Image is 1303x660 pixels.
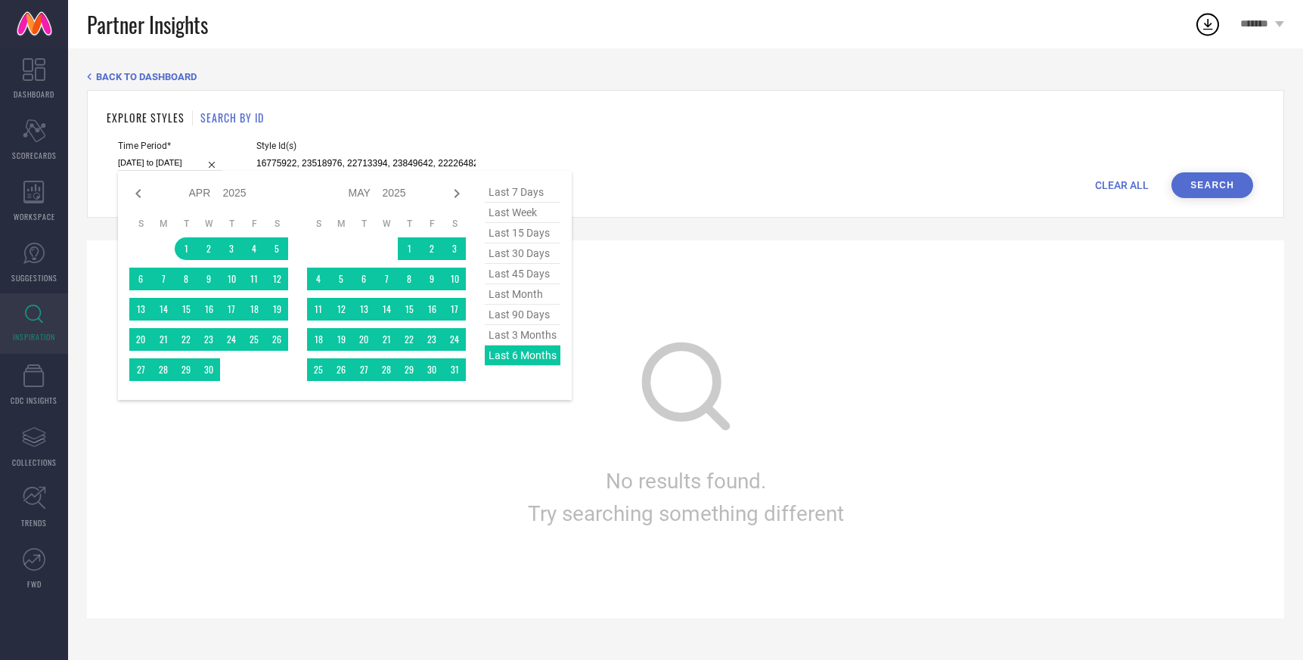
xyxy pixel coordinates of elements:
[443,328,466,351] td: Sat May 24 2025
[443,298,466,321] td: Sat May 17 2025
[375,328,398,351] td: Wed May 21 2025
[307,268,330,290] td: Sun May 04 2025
[307,358,330,381] td: Sun May 25 2025
[243,268,265,290] td: Fri Apr 11 2025
[1095,179,1149,191] span: CLEAR ALL
[220,237,243,260] td: Thu Apr 03 2025
[485,223,560,243] span: last 15 days
[1194,11,1221,38] div: Open download list
[129,218,152,230] th: Sunday
[1171,172,1253,198] button: Search
[14,211,55,222] span: WORKSPACE
[330,218,352,230] th: Monday
[129,358,152,381] td: Sun Apr 27 2025
[14,88,54,100] span: DASHBOARD
[197,237,220,260] td: Wed Apr 02 2025
[265,218,288,230] th: Saturday
[375,218,398,230] th: Wednesday
[485,243,560,264] span: last 30 days
[243,237,265,260] td: Fri Apr 04 2025
[330,298,352,321] td: Mon May 12 2025
[398,328,420,351] td: Thu May 22 2025
[307,298,330,321] td: Sun May 11 2025
[443,268,466,290] td: Sat May 10 2025
[330,328,352,351] td: Mon May 19 2025
[448,184,466,203] div: Next month
[307,218,330,230] th: Sunday
[175,268,197,290] td: Tue Apr 08 2025
[375,358,398,381] td: Wed May 28 2025
[220,268,243,290] td: Thu Apr 10 2025
[330,268,352,290] td: Mon May 05 2025
[197,358,220,381] td: Wed Apr 30 2025
[352,328,375,351] td: Tue May 20 2025
[352,298,375,321] td: Tue May 13 2025
[420,298,443,321] td: Fri May 16 2025
[11,272,57,284] span: SUGGESTIONS
[220,298,243,321] td: Thu Apr 17 2025
[175,328,197,351] td: Tue Apr 22 2025
[443,358,466,381] td: Sat May 31 2025
[12,457,57,468] span: COLLECTIONS
[485,305,560,325] span: last 90 days
[27,578,42,590] span: FWD
[398,237,420,260] td: Thu May 01 2025
[330,358,352,381] td: Mon May 26 2025
[485,203,560,223] span: last week
[307,328,330,351] td: Sun May 18 2025
[96,71,197,82] span: BACK TO DASHBOARD
[243,298,265,321] td: Fri Apr 18 2025
[107,110,185,125] h1: EXPLORE STYLES
[87,71,1284,82] div: Back TO Dashboard
[420,328,443,351] td: Fri May 23 2025
[220,328,243,351] td: Thu Apr 24 2025
[265,298,288,321] td: Sat Apr 19 2025
[606,469,766,494] span: No results found.
[485,284,560,305] span: last month
[220,218,243,230] th: Thursday
[243,218,265,230] th: Friday
[129,328,152,351] td: Sun Apr 20 2025
[398,218,420,230] th: Thursday
[265,268,288,290] td: Sat Apr 12 2025
[87,9,208,40] span: Partner Insights
[152,268,175,290] td: Mon Apr 07 2025
[256,155,476,172] input: Enter comma separated style ids e.g. 12345, 67890
[398,268,420,290] td: Thu May 08 2025
[152,218,175,230] th: Monday
[118,155,222,171] input: Select time period
[175,358,197,381] td: Tue Apr 29 2025
[175,218,197,230] th: Tuesday
[11,395,57,406] span: CDC INSIGHTS
[352,268,375,290] td: Tue May 06 2025
[129,298,152,321] td: Sun Apr 13 2025
[197,328,220,351] td: Wed Apr 23 2025
[485,264,560,284] span: last 45 days
[352,358,375,381] td: Tue May 27 2025
[443,218,466,230] th: Saturday
[375,298,398,321] td: Wed May 14 2025
[13,331,55,342] span: INSPIRATION
[200,110,264,125] h1: SEARCH BY ID
[398,298,420,321] td: Thu May 15 2025
[420,218,443,230] th: Friday
[398,358,420,381] td: Thu May 29 2025
[420,358,443,381] td: Fri May 30 2025
[197,268,220,290] td: Wed Apr 09 2025
[152,358,175,381] td: Mon Apr 28 2025
[129,268,152,290] td: Sun Apr 06 2025
[256,141,476,151] span: Style Id(s)
[21,517,47,528] span: TRENDS
[12,150,57,161] span: SCORECARDS
[528,501,844,526] span: Try searching something different
[243,328,265,351] td: Fri Apr 25 2025
[197,218,220,230] th: Wednesday
[420,237,443,260] td: Fri May 02 2025
[129,184,147,203] div: Previous month
[175,298,197,321] td: Tue Apr 15 2025
[420,268,443,290] td: Fri May 09 2025
[485,182,560,203] span: last 7 days
[265,328,288,351] td: Sat Apr 26 2025
[197,298,220,321] td: Wed Apr 16 2025
[118,141,222,151] span: Time Period*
